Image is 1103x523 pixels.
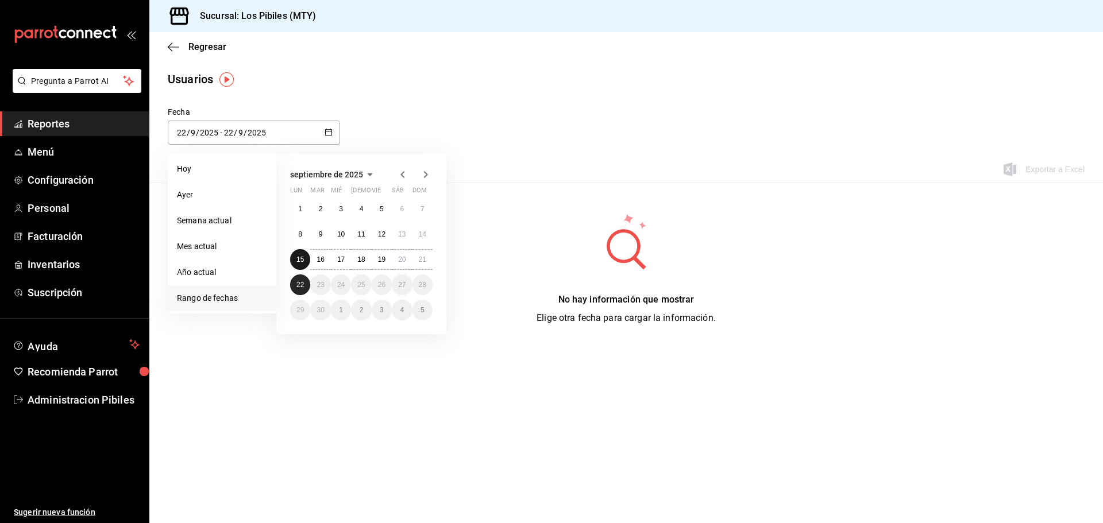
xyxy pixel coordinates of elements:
button: 13 de septiembre de 2025 [392,224,412,245]
button: 1 de octubre de 2025 [331,300,351,320]
abbr: 3 de septiembre de 2025 [339,205,343,213]
span: / [196,128,199,137]
abbr: 12 de septiembre de 2025 [378,230,385,238]
button: Pregunta a Parrot AI [13,69,141,93]
button: 23 de septiembre de 2025 [310,274,330,295]
span: Inventarios [28,257,140,272]
button: 14 de septiembre de 2025 [412,224,433,245]
button: septiembre de 2025 [290,168,377,181]
abbr: martes [310,187,324,199]
button: 24 de septiembre de 2025 [331,274,351,295]
button: 11 de septiembre de 2025 [351,224,371,245]
span: / [244,128,247,137]
button: 18 de septiembre de 2025 [351,249,371,270]
button: 5 de octubre de 2025 [412,300,433,320]
div: Usuarios [168,71,213,88]
button: 1 de septiembre de 2025 [290,199,310,219]
button: 2 de octubre de 2025 [351,300,371,320]
abbr: 26 de septiembre de 2025 [378,281,385,289]
button: 2 de septiembre de 2025 [310,199,330,219]
button: 19 de septiembre de 2025 [372,249,392,270]
span: Reportes [28,116,140,131]
button: Tooltip marker [219,72,234,87]
abbr: 1 de octubre de 2025 [339,306,343,314]
button: 28 de septiembre de 2025 [412,274,433,295]
button: 7 de septiembre de 2025 [412,199,433,219]
input: Month [238,128,244,137]
span: Pregunta a Parrot AI [31,75,124,87]
abbr: 5 de octubre de 2025 [421,306,425,314]
input: Day [223,128,234,137]
button: 4 de octubre de 2025 [392,300,412,320]
abbr: 9 de septiembre de 2025 [319,230,323,238]
span: Personal [28,200,140,216]
h3: Sucursal: Los Pibiles (MTY) [191,9,317,23]
abbr: 16 de septiembre de 2025 [317,255,324,264]
span: Facturación [28,228,140,244]
abbr: jueves [351,187,419,199]
span: Regresar [188,41,226,52]
abbr: viernes [372,187,381,199]
li: Mes actual [168,234,276,259]
button: 10 de septiembre de 2025 [331,224,351,245]
span: Configuración [28,172,140,188]
abbr: miércoles [331,187,342,199]
abbr: lunes [290,187,302,199]
abbr: 2 de octubre de 2025 [360,306,364,314]
button: 6 de septiembre de 2025 [392,199,412,219]
abbr: 27 de septiembre de 2025 [398,281,406,289]
abbr: 4 de septiembre de 2025 [360,205,364,213]
input: Year [247,128,267,137]
abbr: 24 de septiembre de 2025 [337,281,345,289]
abbr: sábado [392,187,404,199]
button: 9 de septiembre de 2025 [310,224,330,245]
li: Ayer [168,182,276,208]
abbr: 17 de septiembre de 2025 [337,255,345,264]
abbr: 7 de septiembre de 2025 [421,205,425,213]
abbr: 18 de septiembre de 2025 [357,255,365,264]
input: Month [190,128,196,137]
abbr: 6 de septiembre de 2025 [400,205,404,213]
div: Fecha [168,106,340,118]
button: 5 de septiembre de 2025 [372,199,392,219]
div: No hay información que mostrar [537,293,716,307]
button: 3 de septiembre de 2025 [331,199,351,219]
li: Semana actual [168,208,276,234]
abbr: 20 de septiembre de 2025 [398,255,406,264]
span: Ayuda [28,338,125,351]
abbr: 11 de septiembre de 2025 [357,230,365,238]
button: 26 de septiembre de 2025 [372,274,392,295]
li: Rango de fechas [168,285,276,311]
abbr: 3 de octubre de 2025 [380,306,384,314]
a: Pregunta a Parrot AI [8,83,141,95]
abbr: 8 de septiembre de 2025 [298,230,302,238]
abbr: 13 de septiembre de 2025 [398,230,406,238]
abbr: 29 de septiembre de 2025 [296,306,304,314]
span: / [187,128,190,137]
abbr: 28 de septiembre de 2025 [419,281,426,289]
button: 15 de septiembre de 2025 [290,249,310,270]
span: Suscripción [28,285,140,300]
abbr: 4 de octubre de 2025 [400,306,404,314]
abbr: 5 de septiembre de 2025 [380,205,384,213]
abbr: 19 de septiembre de 2025 [378,255,385,264]
abbr: 14 de septiembre de 2025 [419,230,426,238]
button: 4 de septiembre de 2025 [351,199,371,219]
li: Año actual [168,259,276,285]
span: Administracion Pibiles [28,392,140,408]
button: 22 de septiembre de 2025 [290,274,310,295]
button: 29 de septiembre de 2025 [290,300,310,320]
button: 20 de septiembre de 2025 [392,249,412,270]
button: 25 de septiembre de 2025 [351,274,371,295]
button: 16 de septiembre de 2025 [310,249,330,270]
abbr: 23 de septiembre de 2025 [317,281,324,289]
span: Recomienda Parrot [28,364,140,379]
abbr: 1 de septiembre de 2025 [298,205,302,213]
abbr: domingo [412,187,427,199]
span: Sugerir nueva función [14,506,140,518]
span: - [220,128,222,137]
button: 21 de septiembre de 2025 [412,249,433,270]
li: Hoy [168,156,276,182]
abbr: 10 de septiembre de 2025 [337,230,345,238]
button: 8 de septiembre de 2025 [290,224,310,245]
